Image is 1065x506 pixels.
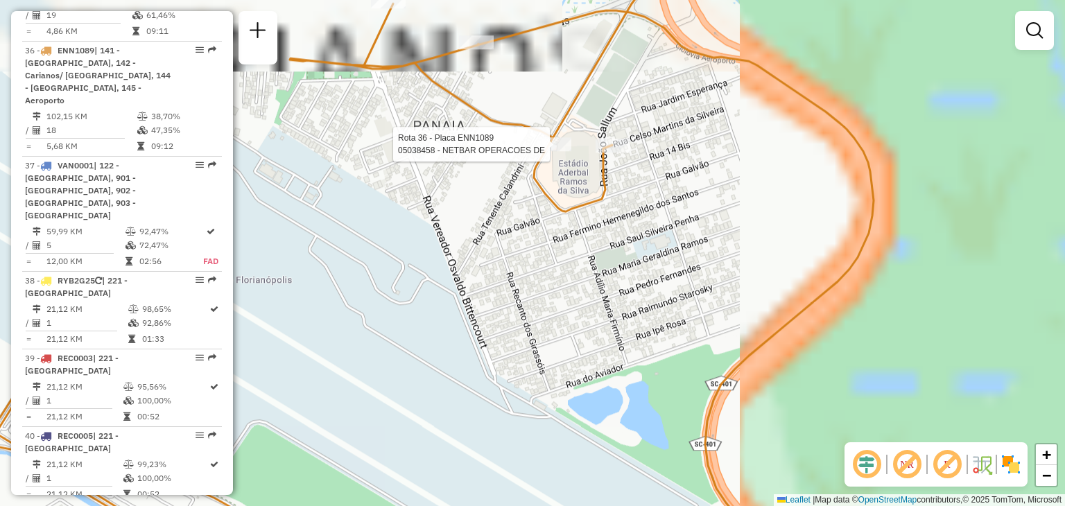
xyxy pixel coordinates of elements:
[46,332,128,346] td: 21,12 KM
[137,457,209,471] td: 99,23%
[123,490,130,498] i: Tempo total em rota
[137,487,209,501] td: 00:52
[210,383,218,391] i: Rota otimizada
[46,394,123,408] td: 1
[1021,17,1048,44] a: Exibir filtros
[33,474,41,482] i: Total de Atividades
[890,448,924,481] span: Exibir NR
[25,275,128,298] span: | 221 - [GEOGRAPHIC_DATA]
[95,277,102,285] i: Veículo já utilizado nesta sessão
[58,45,94,55] span: ENN1089
[25,123,32,137] td: /
[137,142,144,150] i: Tempo total em rota
[128,305,139,313] i: % de utilização do peso
[125,257,132,265] i: Tempo total em rota
[46,254,125,268] td: 12,00 KM
[25,275,128,298] span: 38 -
[208,354,216,362] em: Rota exportada
[208,276,216,284] em: Rota exportada
[208,46,216,54] em: Rota exportada
[146,8,216,22] td: 61,46%
[33,241,41,250] i: Total de Atividades
[141,316,209,330] td: 92,86%
[123,396,134,405] i: % de utilização da cubagem
[207,227,215,236] i: Rota otimizada
[46,471,123,485] td: 1
[196,46,204,54] em: Opções
[210,305,218,313] i: Rota otimizada
[58,275,95,286] span: RYB2G25
[137,380,209,394] td: 95,56%
[150,139,216,153] td: 09:12
[1036,444,1057,465] a: Zoom in
[244,17,272,48] a: Nova sessão e pesquisa
[777,495,811,505] a: Leaflet
[137,112,148,121] i: % de utilização do peso
[33,396,41,405] i: Total de Atividades
[25,160,136,220] span: | 122 - [GEOGRAPHIC_DATA], 901 - [GEOGRAPHIC_DATA], 902 - [GEOGRAPHIC_DATA], 903 - [GEOGRAPHIC_DATA]
[123,460,134,469] i: % de utilização do peso
[25,238,32,252] td: /
[25,332,32,346] td: =
[123,474,134,482] i: % de utilização da cubagem
[25,430,119,453] span: | 221 - [GEOGRAPHIC_DATA]
[46,302,128,316] td: 21,12 KM
[46,123,137,137] td: 18
[774,494,1065,506] div: Map data © contributors,© 2025 TomTom, Microsoft
[813,495,815,505] span: |
[46,316,128,330] td: 1
[58,353,93,363] span: REC0003
[25,45,171,105] span: | 141 - [GEOGRAPHIC_DATA], 142 - Carianos/ [GEOGRAPHIC_DATA], 144 - [GEOGRAPHIC_DATA], 145 - Aero...
[139,254,203,268] td: 02:56
[930,448,964,481] span: Exibir rótulo
[137,471,209,485] td: 100,00%
[125,227,136,236] i: % de utilização do peso
[33,126,41,134] i: Total de Atividades
[58,430,93,441] span: REC0005
[132,27,139,35] i: Tempo total em rota
[128,335,135,343] i: Tempo total em rota
[150,123,216,137] td: 47,35%
[125,241,136,250] i: % de utilização da cubagem
[1036,465,1057,486] a: Zoom out
[208,161,216,169] em: Rota exportada
[196,276,204,284] em: Opções
[25,471,32,485] td: /
[25,316,32,330] td: /
[139,238,203,252] td: 72,47%
[196,161,204,169] em: Opções
[46,139,137,153] td: 5,68 KM
[46,410,123,424] td: 21,12 KM
[58,160,94,171] span: VAN0001
[46,487,123,501] td: 21,12 KM
[25,353,119,376] span: | 221 - [GEOGRAPHIC_DATA]
[25,139,32,153] td: =
[971,453,993,476] img: Fluxo de ruas
[46,8,132,22] td: 19
[46,24,132,38] td: 4,86 KM
[123,383,134,391] i: % de utilização do peso
[210,460,218,469] i: Rota otimizada
[137,126,148,134] i: % de utilização da cubagem
[25,24,32,38] td: =
[208,431,216,439] em: Rota exportada
[33,319,41,327] i: Total de Atividades
[46,457,123,471] td: 21,12 KM
[33,11,41,19] i: Total de Atividades
[25,254,32,268] td: =
[33,227,41,236] i: Distância Total
[25,410,32,424] td: =
[850,448,883,481] span: Ocultar deslocamento
[25,487,32,501] td: =
[1000,453,1022,476] img: Exibir/Ocultar setores
[128,319,139,327] i: % de utilização da cubagem
[46,225,125,238] td: 59,99 KM
[139,225,203,238] td: 92,47%
[1042,446,1051,463] span: +
[146,24,216,38] td: 09:11
[25,160,136,220] span: 37 -
[196,354,204,362] em: Opções
[202,254,219,268] td: FAD
[141,332,209,346] td: 01:33
[33,383,41,391] i: Distância Total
